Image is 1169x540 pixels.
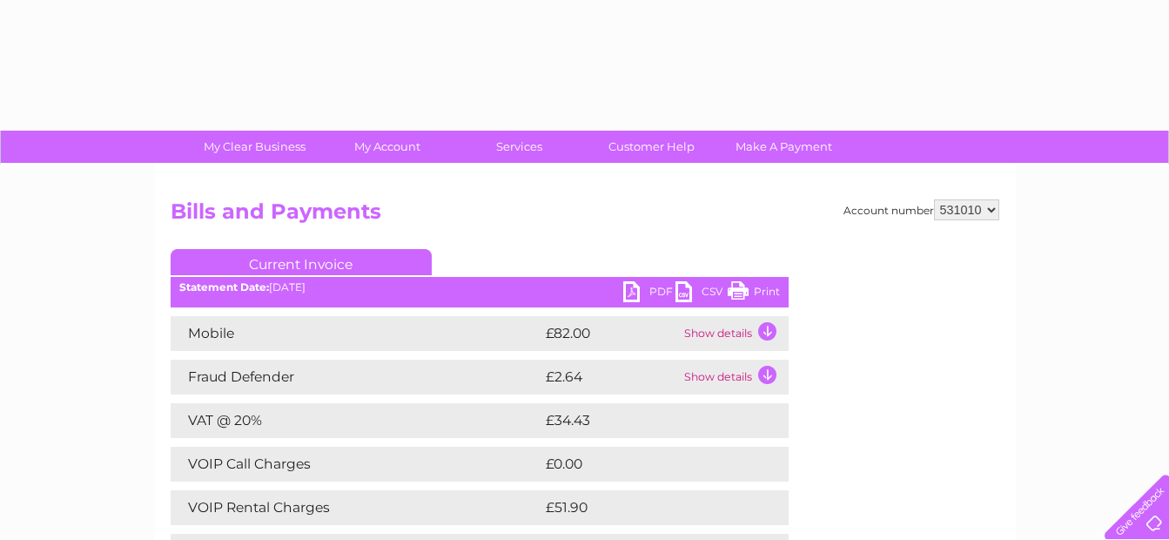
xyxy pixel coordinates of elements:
a: My Account [315,131,459,163]
td: Mobile [171,316,541,351]
td: Show details [680,360,789,395]
td: £51.90 [541,490,752,525]
b: Statement Date: [179,280,269,294]
td: £2.64 [541,360,680,395]
div: [DATE] [171,281,789,294]
a: Customer Help [580,131,723,163]
a: My Clear Business [183,131,326,163]
a: Services [447,131,591,163]
td: Show details [680,316,789,351]
a: Current Invoice [171,249,432,275]
a: PDF [623,281,675,307]
td: VOIP Call Charges [171,447,541,482]
td: £34.43 [541,403,754,438]
div: Account number [843,199,999,220]
a: Make A Payment [712,131,856,163]
td: £82.00 [541,316,680,351]
h2: Bills and Payments [171,199,999,233]
td: VOIP Rental Charges [171,490,541,525]
td: Fraud Defender [171,360,541,395]
td: £0.00 [541,447,749,482]
a: Print [728,281,780,307]
a: CSV [675,281,728,307]
td: VAT @ 20% [171,403,541,438]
